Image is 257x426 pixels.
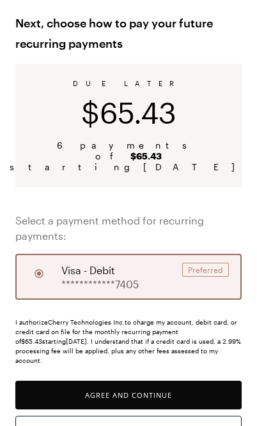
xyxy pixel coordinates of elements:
[81,95,176,129] span: $65.43
[15,318,242,365] div: I authorize Cherry Technologies Inc. to charge my account, debit card, or credit card on file for...
[73,79,184,87] span: DUE LATER
[31,140,226,161] span: 6 payments of
[61,263,115,278] span: visa - debit
[15,13,242,54] span: Next, choose how to pay your future recurring payments
[15,381,242,409] button: Agree and Continue
[182,263,229,277] div: Preferred
[10,161,247,172] span: starting [DATE]
[130,151,162,161] b: $65.43
[15,213,242,244] span: Select a payment method for recurring payments:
